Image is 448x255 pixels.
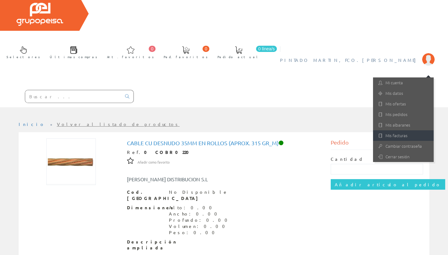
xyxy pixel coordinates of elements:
[169,223,231,229] div: Volumen: 0.00
[169,229,231,236] div: Peso: 0.00
[57,121,180,127] a: Volver al listado de productos
[0,41,43,63] a: Selectores
[331,138,423,150] div: Pedido
[373,77,434,88] a: Mi cuenta
[50,54,97,60] span: Últimas compras
[127,239,164,251] span: Descripción ampliada
[373,88,434,99] a: Mis datos
[44,41,100,63] a: Últimas compras
[127,205,164,211] span: Dimensiones
[169,217,231,223] div: Profundo: 0.00
[138,159,170,165] a: Añadir como favorito
[127,149,321,155] div: Ref.
[127,140,321,146] h1: Cable Cu Desnudo 35mm en rollos (aprox. 315 Gr_m)
[373,130,434,141] a: Mis facturas
[331,179,445,190] input: Añadir artículo al pedido
[373,120,434,130] a: Mis albaranes
[373,99,434,109] a: Mis ofertas
[149,46,156,52] span: 0
[203,46,209,52] span: 0
[19,121,45,127] a: Inicio
[164,54,208,60] span: Ped. favoritos
[217,54,260,60] span: Pedido actual
[138,160,170,165] span: Añadir como favorito
[46,138,96,185] img: Foto artículo Cable Cu Desnudo 35mm en rollos (aprox. 315 Gr_m) (159.10931174089x150)
[25,90,121,103] input: Buscar ...
[144,149,193,155] strong: 0 COBR0220
[127,189,164,202] span: Cod. [GEOGRAPHIC_DATA]
[7,54,40,60] span: Selectores
[373,109,434,120] a: Mis pedidos
[122,176,241,183] div: [PERSON_NAME] DISTRIBUCION S.L
[16,3,63,26] img: Grupo Peisa
[169,205,231,211] div: Alto: 0.00
[169,189,228,195] div: No Disponible
[256,46,277,52] span: 0 línea/s
[169,211,231,217] div: Ancho: 0.00
[107,54,154,60] span: Art. favoritos
[331,156,364,162] label: Cantidad
[280,57,419,63] span: PINTADO MARTIN, FCO.[PERSON_NAME]
[280,52,435,58] a: PINTADO MARTIN, FCO.[PERSON_NAME]
[373,151,434,162] a: Cerrar sesión
[373,141,434,151] a: Cambiar contraseña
